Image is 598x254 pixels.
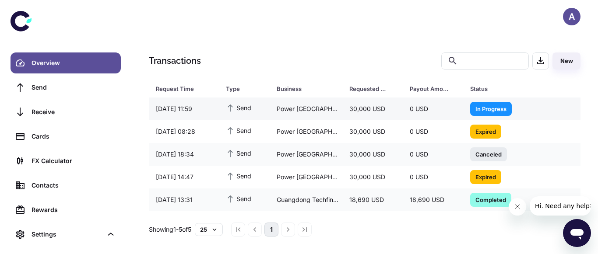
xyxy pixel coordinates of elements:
[226,171,251,181] span: Send
[270,123,342,140] div: Power [GEOGRAPHIC_DATA] Jiangxi Electric Power Construction Co., Ltd.
[149,225,191,234] p: Showing 1-5 of 5
[403,146,463,163] div: 0 USD
[563,219,591,247] iframe: Button to launch messaging window
[32,205,116,215] div: Rewards
[226,125,251,135] span: Send
[403,123,463,140] div: 0 USD
[11,199,121,220] a: Rewards
[342,123,403,140] div: 30,000 USD
[530,196,591,216] iframe: Message from company
[226,83,255,95] div: Type
[11,52,121,73] a: Overview
[226,148,251,158] span: Send
[11,126,121,147] a: Cards
[226,83,266,95] span: Type
[342,191,403,208] div: 18,690 USD
[509,198,526,216] iframe: Close message
[149,146,219,163] div: [DATE] 18:34
[11,175,121,196] a: Contacts
[32,58,116,68] div: Overview
[470,150,507,158] span: Canceled
[156,83,204,95] div: Request Time
[32,83,116,92] div: Send
[270,191,342,208] div: Guangdong Techfine Electronic Co.,Ltd
[5,6,63,13] span: Hi. Need any help?
[403,191,463,208] div: 18,690 USD
[342,169,403,185] div: 30,000 USD
[470,172,501,181] span: Expired
[149,101,219,117] div: [DATE] 11:59
[470,83,533,95] div: Status
[270,101,342,117] div: Power [GEOGRAPHIC_DATA] Jiangxi Electric Power Construction Co., Ltd.
[410,83,448,95] div: Payout Amount
[195,223,223,236] button: 25
[32,156,116,166] div: FX Calculator
[11,224,121,245] div: Settings
[11,77,121,98] a: Send
[403,101,463,117] div: 0 USD
[32,107,116,117] div: Receive
[410,83,460,95] span: Payout Amount
[226,103,251,112] span: Send
[342,146,403,163] div: 30,000 USD
[342,101,403,117] div: 30,000 USD
[403,169,463,185] div: 0 USD
[470,83,544,95] span: Status
[32,181,116,190] div: Contacts
[470,195,511,204] span: Completed
[470,104,512,113] span: In Progress
[149,169,219,185] div: [DATE] 14:47
[149,191,219,208] div: [DATE] 13:31
[230,223,313,237] nav: pagination navigation
[32,132,116,141] div: Cards
[149,54,201,67] h1: Transactions
[264,223,278,237] button: page 1
[32,230,102,239] div: Settings
[563,8,580,25] button: A
[149,123,219,140] div: [DATE] 08:28
[226,194,251,203] span: Send
[349,83,399,95] span: Requested Amount
[470,127,501,136] span: Expired
[552,52,580,70] button: New
[156,83,215,95] span: Request Time
[270,146,342,163] div: Power [GEOGRAPHIC_DATA] Jiangxi Electric Power Construction Co., Ltd.
[349,83,388,95] div: Requested Amount
[11,101,121,122] a: Receive
[270,169,342,185] div: Power [GEOGRAPHIC_DATA] Jiangxi Electric Power Construction Co., Ltd.
[11,150,121,171] a: FX Calculator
